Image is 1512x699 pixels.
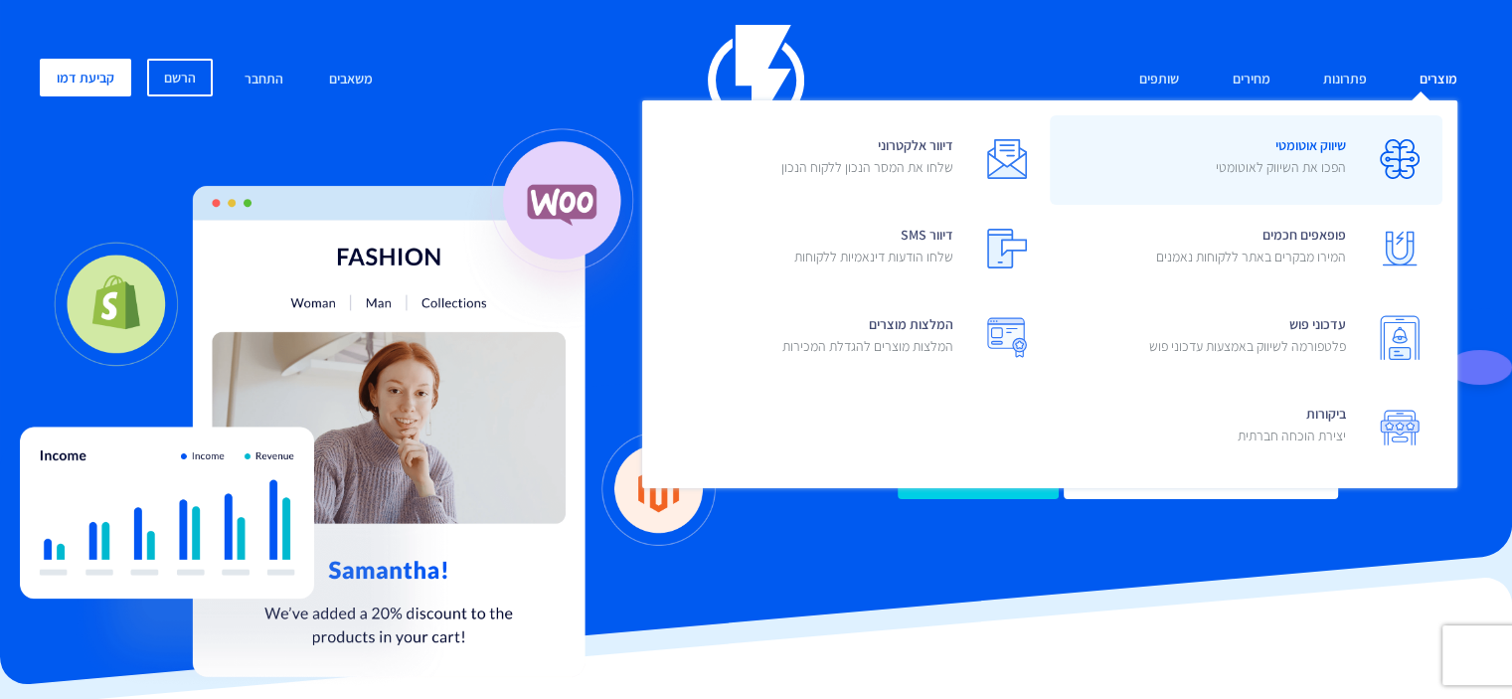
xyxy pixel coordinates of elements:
a: שותפים [1124,59,1194,101]
a: מוצרים [1405,59,1472,101]
p: המירו מבקרים באתר ללקוחות נאמנים [1156,247,1346,266]
a: פופאפים חכמיםהמירו מבקרים באתר ללקוחות נאמנים [1050,205,1442,294]
a: שיווק אוטומטיהפכו את השיווק לאוטומטי [1050,115,1442,205]
span: שיווק אוטומטי [1216,130,1346,187]
a: התחבר [230,59,298,101]
a: משאבים [314,59,388,101]
p: פלטפורמה לשיווק באמצעות עדכוני פוש [1149,336,1346,356]
p: שלחו הודעות דינאמיות ללקוחות [794,247,953,266]
span: עדכוני פוש [1149,309,1346,366]
a: דיוור אלקטרונישלחו את המסר הנכון ללקוח הנכון [657,115,1050,205]
p: המלצות מוצרים להגדלת המכירות [782,336,953,356]
span: דיוור SMS [794,220,953,276]
a: המלצות מוצריםהמלצות מוצרים להגדלת המכירות [657,294,1050,384]
p: שלחו את המסר הנכון ללקוח הנכון [781,157,953,177]
a: פתרונות [1308,59,1382,101]
a: הרשם [147,59,213,96]
span: דיוור אלקטרוני [781,130,953,187]
a: קביעת דמו [40,59,131,96]
span: פופאפים חכמים [1156,220,1346,276]
a: מחירים [1217,59,1284,101]
span: המלצות מוצרים [782,309,953,366]
a: דיוור SMSשלחו הודעות דינאמיות ללקוחות [657,205,1050,294]
a: ביקורותיצירת הוכחה חברתית [1050,384,1442,473]
p: הפכו את השיווק לאוטומטי [1216,157,1346,177]
span: ביקורות [1238,399,1346,455]
a: עדכוני פושפלטפורמה לשיווק באמצעות עדכוני פוש [1050,294,1442,384]
p: יצירת הוכחה חברתית [1238,426,1346,445]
